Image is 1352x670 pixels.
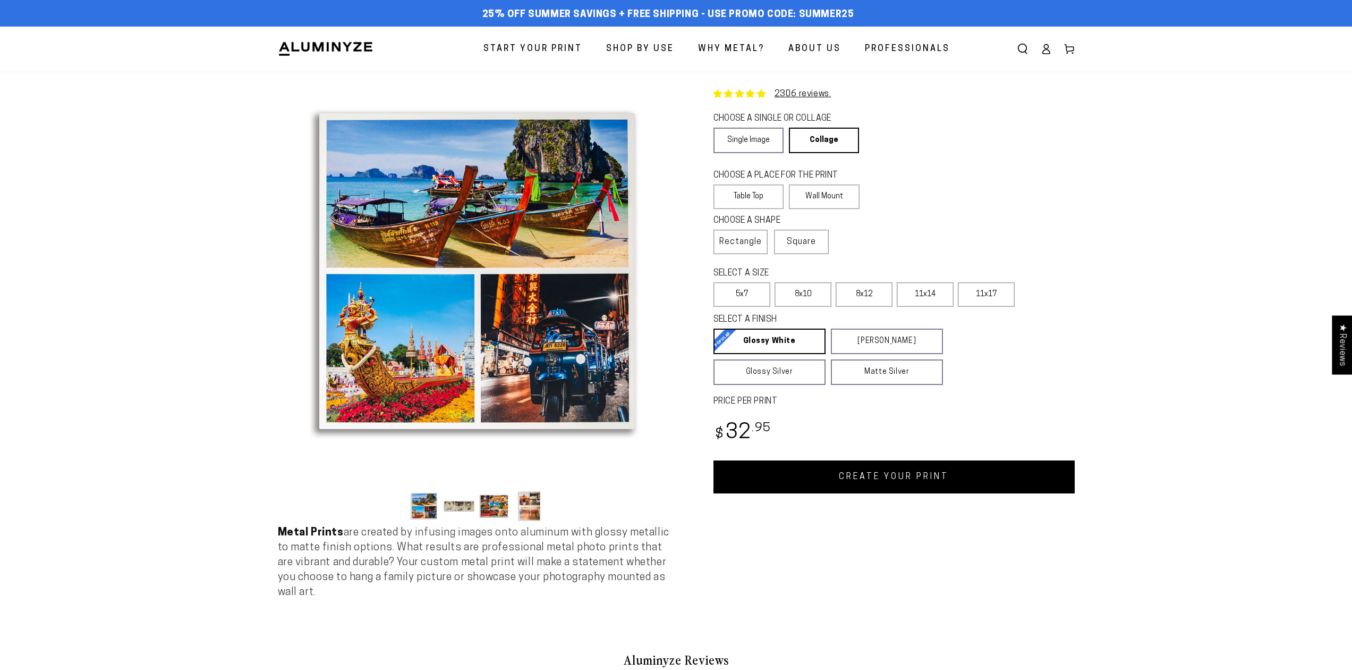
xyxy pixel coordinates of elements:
label: PRICE PER PRINT [713,396,1075,408]
a: CREATE YOUR PRINT [713,460,1075,493]
a: Matte Silver [831,359,943,385]
span: Start Your Print [483,41,582,57]
span: are created by infusing images onto aluminum with glossy metallic to matte finish options. What r... [278,527,669,598]
label: 8x10 [775,282,831,307]
legend: SELECT A SIZE [713,267,926,280]
div: Click to open Judge.me floating reviews tab [1332,315,1352,374]
label: 5x7 [713,282,770,307]
sup: .95 [752,422,771,434]
button: Load image 1 in gallery view [409,490,440,522]
a: Single Image [713,128,784,153]
legend: CHOOSE A SHAPE [713,215,819,227]
bdi: 32 [713,423,771,443]
a: Glossy White [713,329,826,354]
label: 11x14 [897,282,954,307]
span: Why Metal? [698,41,764,57]
a: Why Metal? [690,35,772,63]
a: Professionals [857,35,958,63]
label: Wall Mount [789,185,860,209]
media-gallery: Gallery Viewer [278,72,676,525]
span: Rectangle [719,236,762,248]
span: Shop By Use [606,41,674,57]
button: Load image 2 in gallery view [444,490,475,522]
a: Shop By Use [598,35,682,63]
summary: Search our site [1011,37,1034,61]
label: 11x17 [958,282,1015,307]
span: Square [787,236,816,248]
a: About Us [780,35,849,63]
a: [PERSON_NAME] [831,329,943,354]
strong: Metal Prints [278,527,344,538]
label: Table Top [713,185,784,209]
span: About Us [788,41,841,57]
button: Load image 3 in gallery view [479,490,511,522]
a: Start Your Print [475,35,590,63]
legend: SELECT A FINISH [713,314,917,326]
span: 25% off Summer Savings + Free Shipping - Use Promo Code: SUMMER25 [482,9,854,21]
a: 2306 reviews. [775,90,831,98]
legend: CHOOSE A PLACE FOR THE PRINT [713,170,850,182]
img: Aluminyze [278,41,373,57]
legend: CHOOSE A SINGLE OR COLLAGE [713,113,849,125]
a: Glossy Silver [713,359,826,385]
span: Professionals [865,41,950,57]
span: $ [715,428,724,442]
a: Collage [789,128,859,153]
label: 8x12 [836,282,892,307]
button: Load image 4 in gallery view [514,490,546,522]
h2: Aluminyze Reviews [286,651,1066,669]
